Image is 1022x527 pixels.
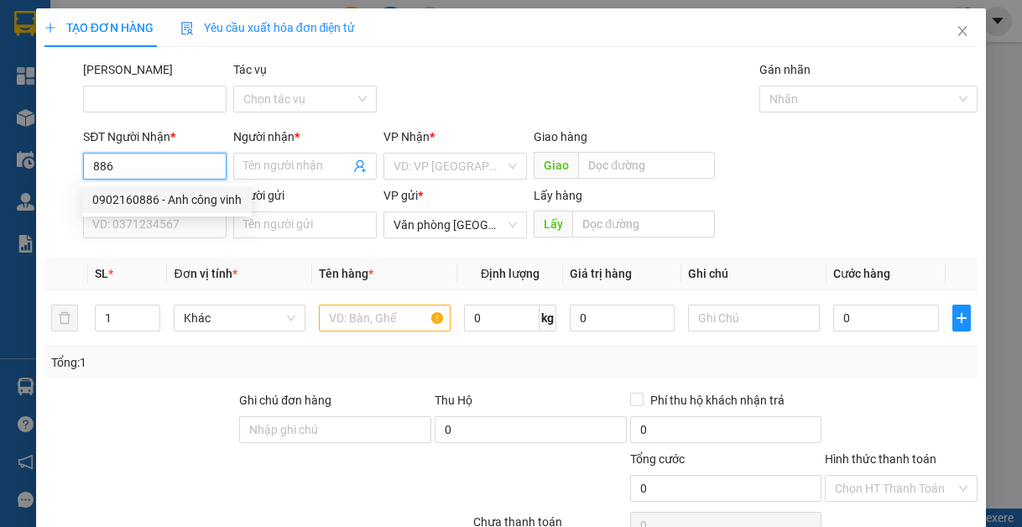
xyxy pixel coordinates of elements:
span: TẠO ĐƠN HÀNG [44,21,154,34]
input: Dọc đường [578,152,715,179]
span: SL [95,267,108,280]
label: Gán nhãn [759,63,811,76]
span: Đơn vị tính [174,267,237,280]
label: Ghi chú đơn hàng [239,394,331,407]
span: Cước hàng [833,267,890,280]
div: 0902160886 - Anh công vinh [82,186,252,213]
div: SĐT Người Nhận [83,128,227,146]
input: Ghi Chú [688,305,820,331]
button: delete [51,305,78,331]
div: VP gửi [383,186,527,205]
div: Người nhận [233,128,377,146]
img: logo.jpg [9,44,40,128]
input: VD: Bàn, Ghế [319,305,451,331]
th: Ghi chú [681,258,826,290]
span: VP Nhận [383,130,430,143]
span: Định lượng [481,267,540,280]
span: Giao [534,152,578,179]
span: Văn phòng Tân Kỳ [394,212,517,237]
input: 0 [570,305,675,331]
label: Mã ĐH [83,63,173,76]
span: Phí thu hộ khách nhận trả [644,391,791,410]
input: Mã ĐH [83,86,227,112]
span: Giao hàng [534,130,587,143]
button: Close [939,8,986,55]
span: close [956,24,969,38]
span: Khác [184,305,295,331]
span: Tên hàng [319,267,373,280]
span: Lấy [534,211,572,237]
label: Hình thức thanh toán [825,452,936,466]
div: 0902160886 - Anh công vinh [92,190,242,209]
div: Người gửi [233,186,377,205]
span: kg [540,305,556,331]
span: Giá trị hàng [570,267,632,280]
span: plus [953,311,971,325]
span: Tổng cước [630,452,685,466]
div: Tổng: 1 [51,353,396,372]
span: Yêu cầu xuất hóa đơn điện tử [180,21,356,34]
label: Tác vụ [233,63,267,76]
button: plus [952,305,972,331]
input: Dọc đường [572,211,715,237]
span: user-add [353,159,367,173]
span: plus [44,22,56,34]
input: Ghi chú đơn hàng [239,416,431,443]
img: icon [180,22,194,35]
span: Lấy hàng [534,189,582,202]
span: Thu Hộ [435,394,472,407]
b: XE GIƯỜNG NẰM CAO CẤP HÙNG THỤC [49,13,175,152]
